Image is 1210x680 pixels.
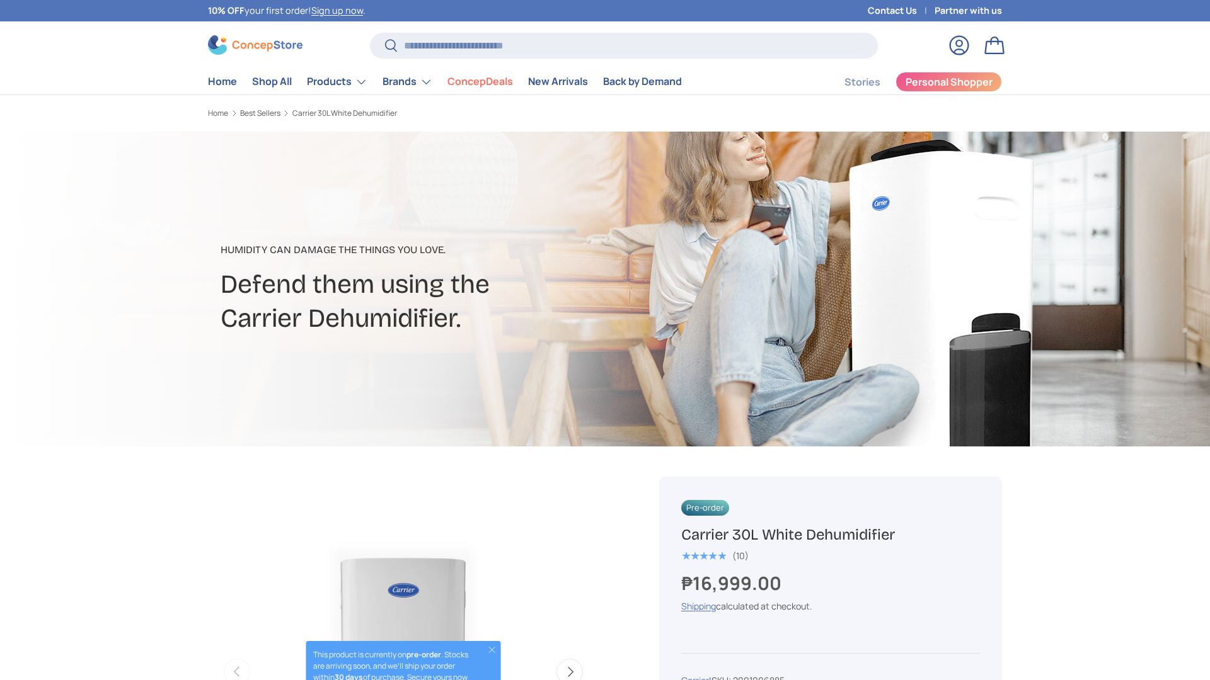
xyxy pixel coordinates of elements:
[299,69,375,94] summary: Products
[307,69,367,94] a: Products
[844,70,880,94] a: Stories
[681,550,726,562] span: ★★★★★
[383,69,432,94] a: Brands
[814,69,1002,94] nav: Secondary
[221,268,705,336] h2: Defend them using the Carrier Dehumidifier.
[681,600,716,612] a: Shipping
[528,69,588,94] a: New Arrivals
[681,599,980,613] div: calculated at checkout.
[375,69,440,94] summary: Brands
[732,551,749,560] div: (10)
[208,108,629,119] nav: Breadcrumbs
[292,110,397,117] a: Carrier 30L White Dehumidifier
[868,4,935,18] a: Contact Us
[208,110,228,117] a: Home
[311,4,363,16] a: Sign up now
[681,500,729,516] span: Pre-order
[896,72,1002,92] a: Personal Shopper
[252,69,292,94] a: Shop All
[221,242,705,258] p: Humidity can damage the things you love.
[935,4,1002,18] a: Partner with us
[406,649,441,660] strong: pre-order
[208,35,302,55] img: ConcepStore
[681,570,785,596] strong: ₱16,999.00
[906,77,993,87] span: Personal Shopper
[603,69,682,94] a: Back by Demand
[240,110,280,117] a: Best Sellers
[208,69,682,94] nav: Primary
[208,69,237,94] a: Home
[208,4,245,16] strong: 10% OFF
[681,548,749,562] a: 5.0 out of 5.0 stars (10)
[208,4,366,18] p: your first order! .
[681,525,980,545] h1: Carrier 30L White Dehumidifier
[681,550,726,562] div: 5.0 out of 5.0 stars
[447,69,513,94] a: ConcepDeals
